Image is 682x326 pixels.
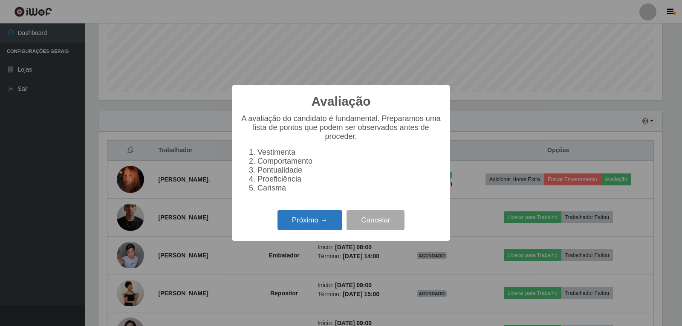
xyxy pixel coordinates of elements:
li: Carisma [257,184,442,193]
p: A avaliação do candidato é fundamental. Preparamos uma lista de pontos que podem ser observados a... [240,114,442,141]
li: Vestimenta [257,148,442,157]
li: Comportamento [257,157,442,166]
h2: Avaliação [312,94,371,109]
button: Próximo → [277,210,342,230]
li: Pontualidade [257,166,442,175]
button: Cancelar [347,210,405,230]
li: Proeficiência [257,175,442,184]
